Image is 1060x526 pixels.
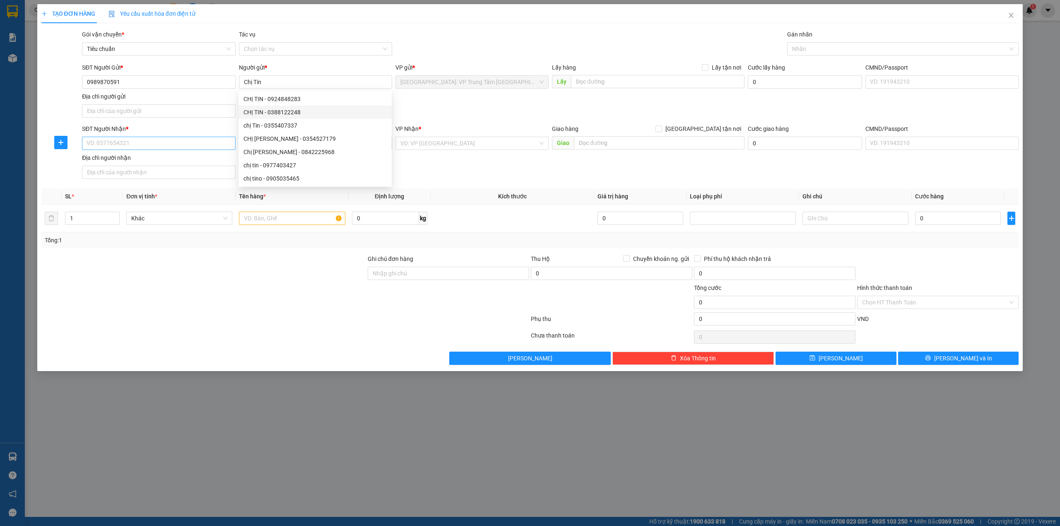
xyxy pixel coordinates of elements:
div: chị tin - 0977403427 [243,161,387,170]
div: Chị Tina - 0842225968 [238,145,392,159]
span: [PERSON_NAME] [819,354,863,363]
th: Loại phụ phí [687,188,799,205]
span: Phí thu hộ khách nhận trả [701,254,774,263]
span: Thu Hộ [531,256,550,262]
span: delete [671,355,677,362]
label: Cước giao hàng [748,125,789,132]
span: VND [857,316,869,322]
div: SĐT Người Nhận [82,124,235,133]
span: Lấy tận nơi [708,63,744,72]
span: [PERSON_NAME] và In [934,354,992,363]
span: Kích thước [498,193,527,200]
span: Yêu cầu xuất hóa đơn điện tử [108,10,196,17]
label: Ghi chú đơn hàng [368,256,413,262]
span: plus [1008,215,1015,222]
div: Chưa thanh toán [530,331,693,345]
span: Tổng cước [694,285,721,291]
div: CHỊ [PERSON_NAME] - 0354527179 [243,134,387,143]
div: CHỊ TIN - 0388122248 [243,108,387,117]
input: Địa chỉ của người gửi [82,104,235,118]
div: CMND/Passport [865,124,1019,133]
span: plus [55,139,67,146]
span: Giao [552,136,574,150]
span: plus [41,11,47,17]
div: chị tino - 0905035465 [243,174,387,183]
span: Định lượng [375,193,404,200]
div: chị Tin - 0355407337 [243,121,387,130]
div: chị tin - 0977403427 [238,159,392,172]
button: plus [1007,212,1015,225]
div: Địa chỉ người nhận [82,153,235,162]
input: Ghi Chú [802,212,908,225]
span: Tên hàng [239,193,266,200]
img: icon [108,11,115,17]
span: Đơn vị tính [126,193,157,200]
input: Dọc đường [571,75,744,88]
span: Gói vận chuyển [82,31,124,38]
input: Cước lấy hàng [748,75,862,89]
input: Địa chỉ của người nhận [82,166,235,179]
button: Close [1000,4,1023,27]
span: Giá trị hàng [597,193,628,200]
div: VP gửi [395,63,549,72]
div: CHỊ TIN - 0924848283 [243,94,387,104]
span: Khác [131,212,227,224]
span: close [1008,12,1014,19]
input: VD: Bàn, Ghế [239,212,345,225]
span: save [809,355,815,362]
input: Dọc đường [574,136,744,150]
div: CHỊ TINA - 0354527179 [238,132,392,145]
span: Xóa Thông tin [680,354,716,363]
span: TẠO ĐƠN HÀNG [41,10,95,17]
div: CMND/Passport [865,63,1019,72]
div: chị tino - 0905035465 [238,172,392,185]
span: printer [925,355,931,362]
span: Khánh Hòa: VP Trung Tâm TP Nha Trang [400,76,544,88]
span: [GEOGRAPHIC_DATA] tận nơi [662,124,744,133]
span: Tiêu chuẩn [87,43,230,55]
div: CHỊ TIN - 0924848283 [238,92,392,106]
span: kg [419,212,427,225]
span: Chuyển khoản ng. gửi [630,254,692,263]
input: Cước giao hàng [748,137,862,150]
span: Lấy hàng [552,64,576,71]
span: Giao hàng [552,125,578,132]
div: Tổng: 1 [45,236,409,245]
button: deleteXóa Thông tin [612,352,774,365]
span: [PERSON_NAME] [508,354,552,363]
button: printer[PERSON_NAME] và In [898,352,1019,365]
label: Gán nhãn [787,31,812,38]
div: SĐT Người Gửi [82,63,235,72]
div: Chị [PERSON_NAME] - 0842225968 [243,147,387,157]
th: Ghi chú [799,188,912,205]
div: chị Tin - 0355407337 [238,119,392,132]
button: plus [54,136,67,149]
div: Người gửi [239,63,392,72]
label: Tác vụ [239,31,255,38]
div: CHỊ TIN - 0388122248 [238,106,392,119]
div: Phụ thu [530,314,693,329]
input: Ghi chú đơn hàng [368,267,529,280]
label: Hình thức thanh toán [857,285,912,291]
label: Cước lấy hàng [748,64,785,71]
span: SL [65,193,72,200]
input: 0 [597,212,683,225]
button: save[PERSON_NAME] [776,352,896,365]
span: Cước hàng [915,193,944,200]
span: Lấy [552,75,571,88]
div: Địa chỉ người gửi [82,92,235,101]
span: VP Nhận [395,125,419,132]
button: delete [45,212,58,225]
button: [PERSON_NAME] [449,352,611,365]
